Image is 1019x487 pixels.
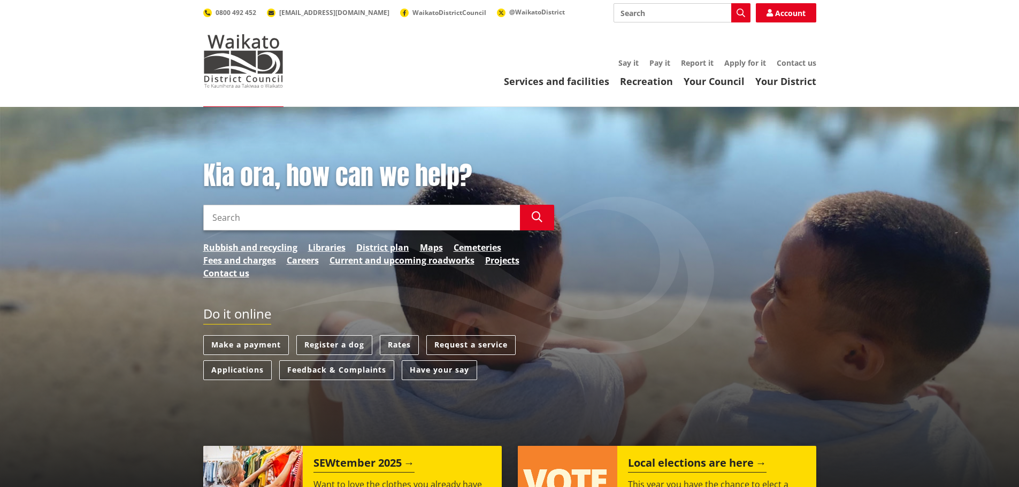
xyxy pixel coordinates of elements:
a: [EMAIL_ADDRESS][DOMAIN_NAME] [267,8,389,17]
a: Feedback & Complaints [279,360,394,380]
a: Recreation [620,75,673,88]
span: [EMAIL_ADDRESS][DOMAIN_NAME] [279,8,389,17]
a: Request a service [426,335,516,355]
a: Register a dog [296,335,372,355]
h2: Do it online [203,306,271,325]
a: 0800 492 452 [203,8,256,17]
input: Search input [614,3,750,22]
h2: Local elections are here [628,457,767,473]
a: Say it [618,58,639,68]
a: Services and facilities [504,75,609,88]
a: Make a payment [203,335,289,355]
a: @WaikatoDistrict [497,7,565,17]
img: Waikato District Council - Te Kaunihera aa Takiwaa o Waikato [203,34,284,88]
a: Apply for it [724,58,766,68]
a: Have your say [402,360,477,380]
a: District plan [356,241,409,254]
a: Rates [380,335,419,355]
a: Applications [203,360,272,380]
a: Contact us [777,58,816,68]
a: Your Council [684,75,745,88]
a: Contact us [203,267,249,280]
h1: Kia ora, how can we help? [203,160,554,191]
a: Careers [287,254,319,267]
a: Maps [420,241,443,254]
a: Report it [681,58,714,68]
a: Fees and charges [203,254,276,267]
span: 0800 492 452 [216,8,256,17]
input: Search input [203,205,520,230]
h2: SEWtember 2025 [313,457,415,473]
a: Pay it [649,58,670,68]
span: @WaikatoDistrict [509,7,565,17]
a: Libraries [308,241,346,254]
a: WaikatoDistrictCouncil [400,8,486,17]
span: WaikatoDistrictCouncil [412,8,486,17]
a: Projects [485,254,519,267]
a: Rubbish and recycling [203,241,297,254]
a: Cemeteries [454,241,501,254]
a: Your District [755,75,816,88]
a: Account [756,3,816,22]
a: Current and upcoming roadworks [330,254,474,267]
